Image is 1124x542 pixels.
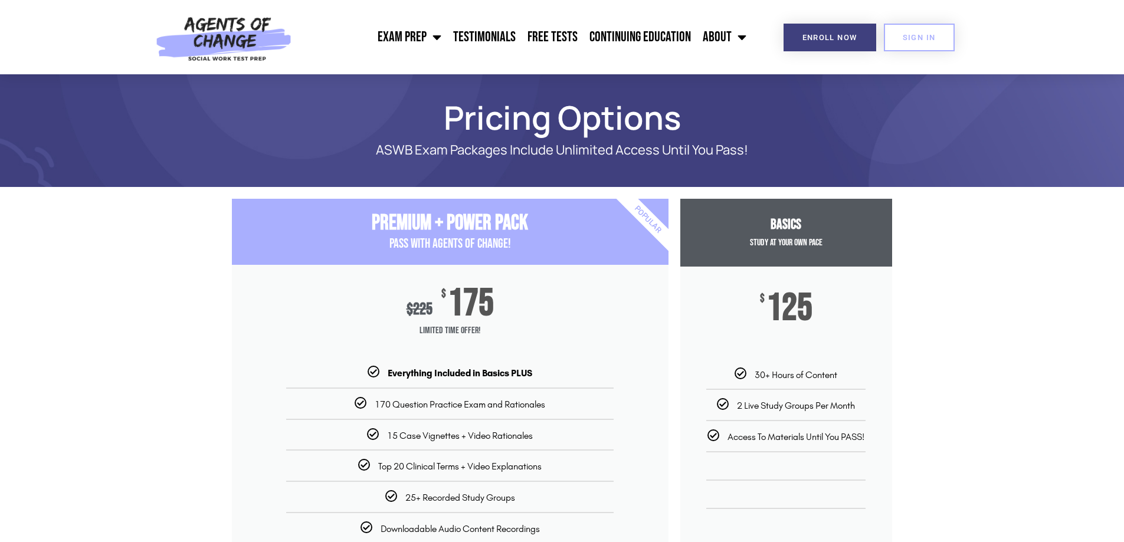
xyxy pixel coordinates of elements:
[387,430,533,441] span: 15 Case Vignettes + Video Rationales
[884,24,955,51] a: SIGN IN
[389,236,511,252] span: PASS with AGENTS OF CHANGE!
[903,34,936,41] span: SIGN IN
[750,237,822,248] span: Study at your Own Pace
[407,300,413,319] span: $
[755,369,837,380] span: 30+ Hours of Content
[584,22,697,52] a: Continuing Education
[388,367,532,379] b: Everything Included in Basics PLUS
[784,24,876,51] a: Enroll Now
[448,288,494,319] span: 175
[375,399,545,410] span: 170 Question Practice Exam and Rationales
[226,104,899,131] h1: Pricing Options
[728,431,864,442] span: Access To Materials Until You PASS!
[372,22,447,52] a: Exam Prep
[802,34,857,41] span: Enroll Now
[232,319,668,343] span: Limited Time Offer!
[680,216,892,234] h3: Basics
[273,143,851,157] p: ASWB Exam Packages Include Unlimited Access Until You Pass!
[232,211,668,236] h3: Premium + Power Pack
[378,461,542,472] span: Top 20 Clinical Terms + Video Explanations
[579,152,716,288] div: Popular
[737,400,855,411] span: 2 Live Study Groups Per Month
[760,293,765,305] span: $
[298,22,752,52] nav: Menu
[697,22,752,52] a: About
[405,492,515,503] span: 25+ Recorded Study Groups
[522,22,584,52] a: Free Tests
[407,300,432,319] div: 225
[766,293,812,324] span: 125
[381,523,540,534] span: Downloadable Audio Content Recordings
[447,22,522,52] a: Testimonials
[441,288,446,300] span: $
